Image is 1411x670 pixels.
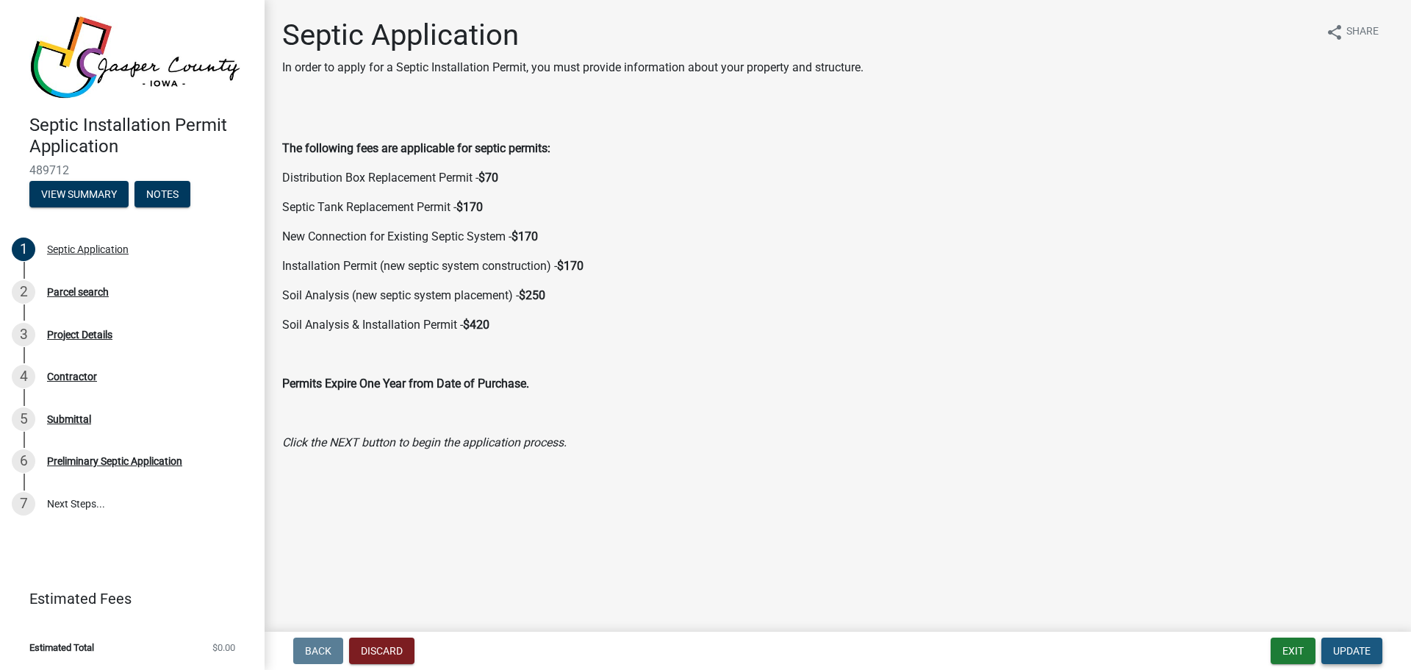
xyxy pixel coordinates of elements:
[282,169,1393,187] p: Distribution Box Replacement Permit -
[349,638,414,664] button: Discard
[29,181,129,207] button: View Summary
[212,643,235,652] span: $0.00
[47,244,129,254] div: Septic Application
[12,449,35,473] div: 6
[1314,18,1390,46] button: shareShare
[12,280,35,304] div: 2
[282,316,1393,334] p: Soil Analysis & Installation Permit -
[47,456,182,466] div: Preliminary Septic Application
[29,15,241,99] img: Jasper County, Iowa
[1271,638,1315,664] button: Exit
[134,181,190,207] button: Notes
[282,435,567,449] i: Click the NEXT button to begin the application process.
[305,645,331,657] span: Back
[1346,24,1379,41] span: Share
[47,287,109,297] div: Parcel search
[29,643,94,652] span: Estimated Total
[47,414,91,424] div: Submittal
[282,257,1393,275] p: Installation Permit (new septic system construction) -
[511,229,538,243] strong: $170
[29,163,235,177] span: 489712
[519,288,545,302] strong: $250
[47,329,112,340] div: Project Details
[1326,24,1343,41] i: share
[12,492,35,516] div: 7
[282,18,864,53] h1: Septic Application
[12,407,35,431] div: 5
[29,115,253,157] h4: Septic Installation Permit Application
[456,200,483,214] strong: $170
[282,377,529,391] strong: Permits Expire One Year from Date of Purchase.
[478,171,498,185] strong: $70
[1321,638,1382,664] button: Update
[282,228,1393,246] p: New Connection for Existing Septic System -
[12,584,241,613] a: Estimated Fees
[1333,645,1371,657] span: Update
[282,199,1393,216] p: Septic Tank Replacement Permit -
[12,323,35,346] div: 3
[47,371,97,382] div: Contractor
[293,638,343,664] button: Back
[12,365,35,388] div: 4
[557,259,584,273] strong: $170
[29,189,129,201] wm-modal-confirm: Summary
[12,238,35,261] div: 1
[134,189,190,201] wm-modal-confirm: Notes
[282,141,550,155] strong: The following fees are applicable for septic permits:
[463,318,489,332] strong: $420
[282,59,864,76] p: In order to apply for a Septic Installation Permit, you must provide information about your prope...
[282,287,1393,304] p: Soil Analysis (new septic system placement) -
